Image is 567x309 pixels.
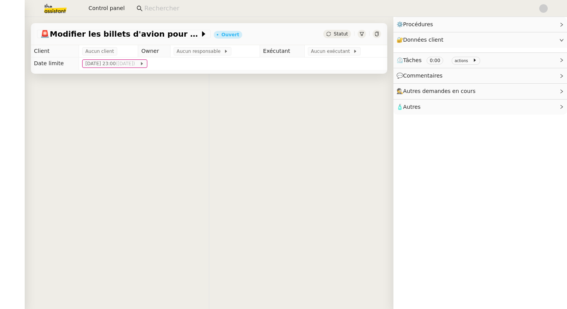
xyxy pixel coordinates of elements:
[177,47,224,55] span: Aucun responsable
[403,37,444,43] span: Données client
[397,57,483,63] span: ⏲️
[116,61,137,66] span: ([DATE])
[455,59,468,63] small: actions
[397,73,446,79] span: 💬
[427,57,443,64] nz-tag: 0:00
[40,30,200,38] span: Modifier les billets d'avion pour retour à [GEOGRAPHIC_DATA]
[393,53,567,68] div: ⏲️Tâches 0:00 actions
[393,68,567,83] div: 💬Commentaires
[40,29,50,39] span: 🚨
[403,57,422,63] span: Tâches
[403,73,442,79] span: Commentaires
[397,88,479,94] span: 🕵️
[393,32,567,47] div: 🔐Données client
[221,32,239,37] div: Ouvert
[334,31,348,37] span: Statut
[85,47,114,55] span: Aucun client
[403,104,420,110] span: Autres
[393,100,567,115] div: 🧴Autres
[31,57,79,70] td: Date limite
[393,17,567,32] div: ⚙️Procédures
[85,60,139,68] span: [DATE] 23:00
[138,45,170,57] td: Owner
[311,47,353,55] span: Aucun exécutant
[31,45,79,57] td: Client
[403,21,433,27] span: Procédures
[88,4,125,13] span: Control panel
[397,35,447,44] span: 🔐
[397,20,437,29] span: ⚙️
[393,84,567,99] div: 🕵️Autres demandes en cours
[144,3,530,14] input: Rechercher
[397,104,420,110] span: 🧴
[403,88,476,94] span: Autres demandes en cours
[82,3,129,14] button: Control panel
[260,45,305,57] td: Exécutant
